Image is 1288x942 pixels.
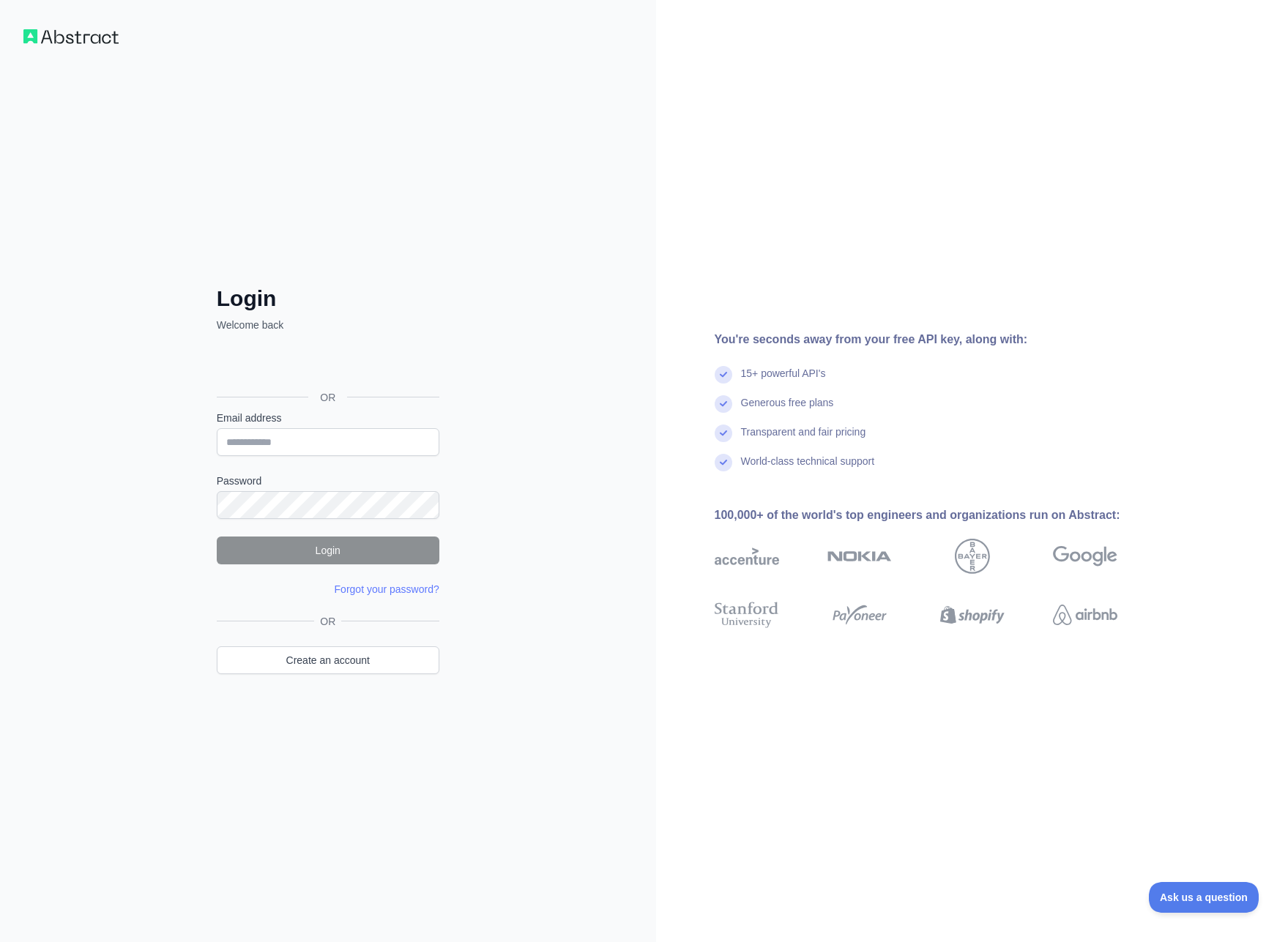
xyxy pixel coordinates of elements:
img: stanford university [715,599,779,631]
img: shopify [940,599,1005,631]
img: bayer [955,539,990,574]
img: airbnb [1053,599,1117,631]
iframe: Schaltfläche „Über Google anmelden“ [209,348,444,381]
img: check mark [715,366,732,384]
span: OR [314,614,341,629]
p: Welcome back [217,318,439,332]
div: 100,000+ of the world's top engineers and organizations run on Abstract: [715,506,1164,524]
img: check mark [715,395,732,413]
div: Generous free plans [741,395,834,425]
button: Login [217,537,439,564]
div: World-class technical support [741,454,875,483]
img: check mark [715,425,732,442]
div: Über Google anmelden. Wird in neuem Tab geöffnet. [217,348,436,381]
img: accenture [715,539,779,574]
img: nokia [827,539,892,574]
div: You're seconds away from your free API key, along with: [715,331,1164,348]
h2: Login [217,285,439,312]
a: Create an account [217,646,439,674]
span: OR [308,390,347,405]
label: Password [217,474,439,488]
div: Transparent and fair pricing [741,425,866,454]
div: 15+ powerful API's [741,366,826,395]
img: google [1053,539,1117,574]
label: Email address [217,411,439,425]
img: Workflow [23,29,119,44]
img: check mark [715,454,732,471]
a: Forgot your password? [335,583,439,595]
img: payoneer [827,599,892,631]
iframe: Toggle Customer Support [1149,882,1259,913]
